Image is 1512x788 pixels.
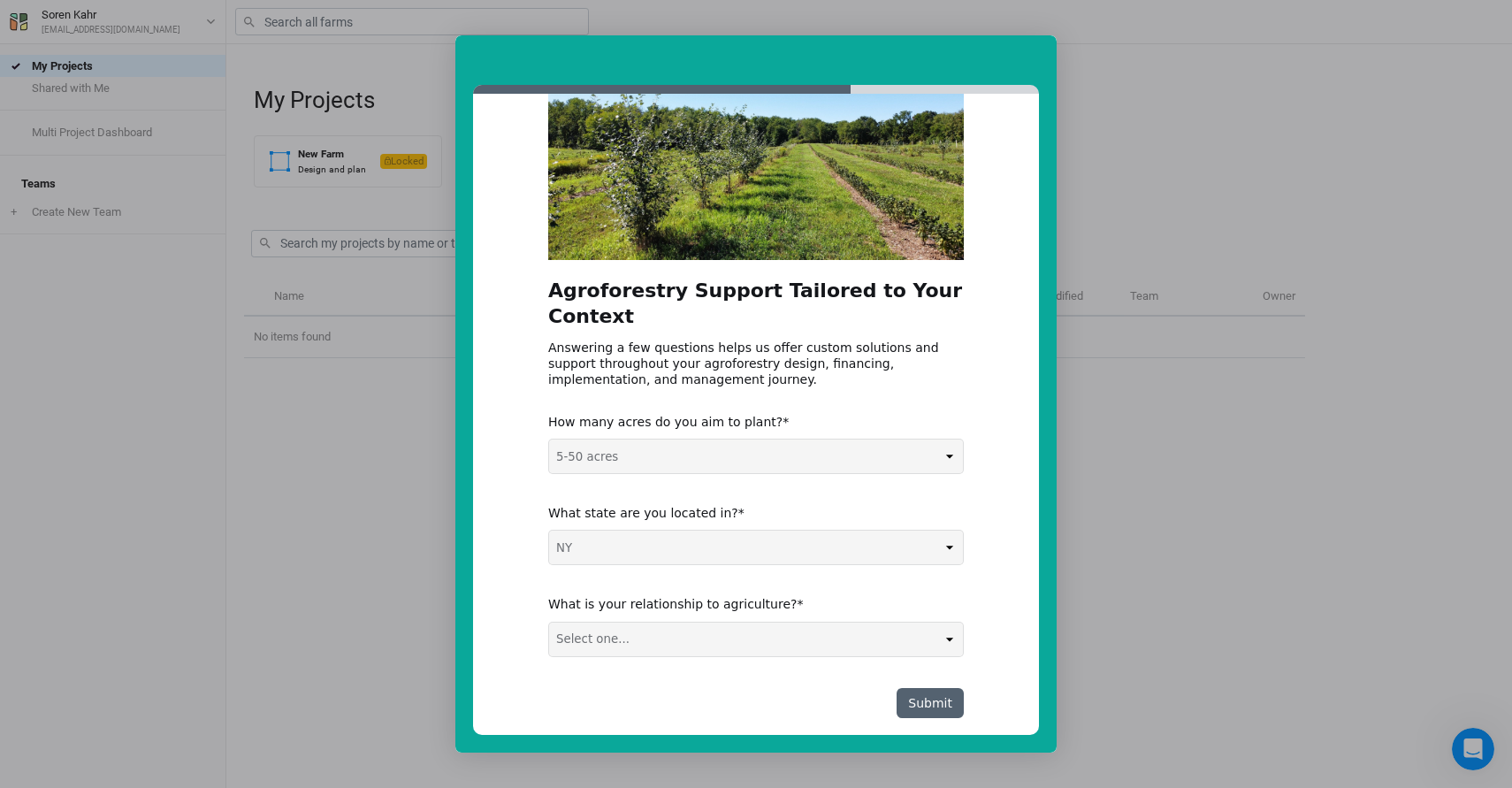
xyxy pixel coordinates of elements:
[549,531,963,564] select: Select one...
[548,414,937,430] div: How many acres do you aim to plant?
[897,688,964,718] button: Submit
[549,440,963,473] select: Please select a response...
[548,505,937,521] div: What state are you located in?
[548,340,964,388] div: Answering a few questions helps us offer custom solutions and support throughout your agroforestr...
[548,278,964,339] h2: Agroforestry Support Tailored to Your Context
[549,623,963,656] select: Select one...
[548,596,937,612] div: What is your relationship to agriculture?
